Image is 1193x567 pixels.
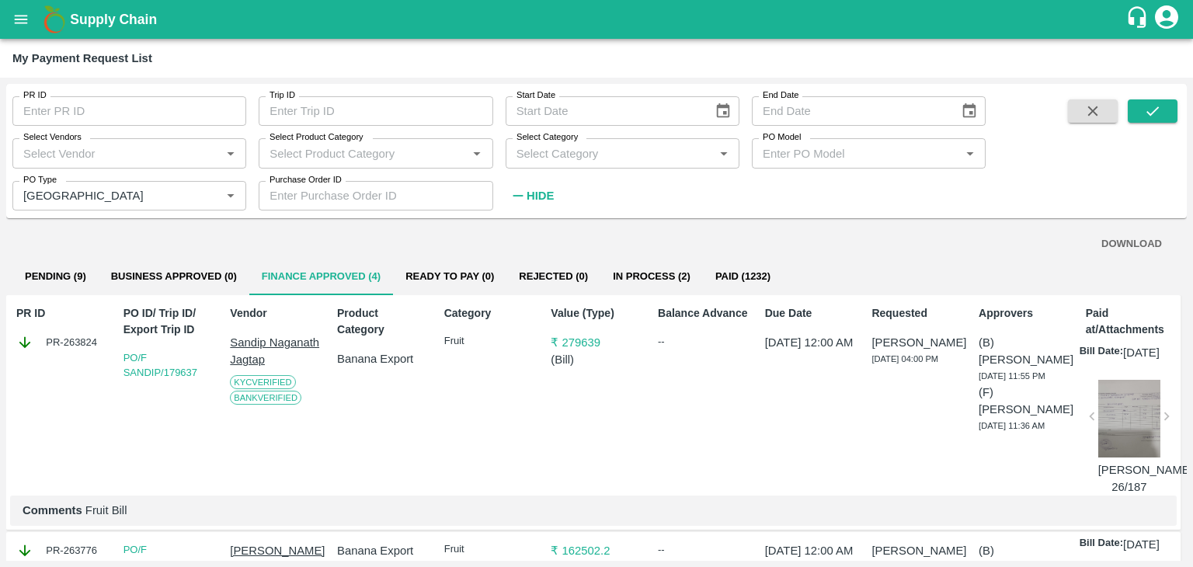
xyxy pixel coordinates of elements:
[658,542,749,558] div: --
[658,305,749,322] p: Balance Advance
[16,542,107,559] div: PR-263776
[39,4,70,35] img: logo
[270,89,295,102] label: Trip ID
[551,351,642,368] p: ( Bill )
[16,305,107,322] p: PR ID
[230,334,321,369] p: Sandip Naganath Jagtap
[506,96,702,126] input: Start Date
[1080,536,1123,553] p: Bill Date:
[960,143,980,163] button: Open
[765,334,856,351] p: [DATE] 12:00 AM
[979,421,1045,430] span: [DATE] 11:36 AM
[708,96,738,126] button: Choose date
[123,352,197,379] a: PO/F SANDIP/179637
[1095,231,1168,258] button: DOWNLOAD
[17,186,196,206] input: Enter PO Type
[444,334,535,349] p: Fruit
[1098,461,1160,496] p: [PERSON_NAME]/25-26/187
[16,334,107,351] div: PR-263824
[23,131,82,144] label: Select Vendors
[221,143,241,163] button: Open
[551,305,642,322] p: Value (Type)
[337,305,428,338] p: Product Category
[979,334,1070,369] p: (B) [PERSON_NAME]
[871,305,962,322] p: Requested
[871,354,938,364] span: [DATE] 04:00 PM
[506,183,558,209] button: Hide
[1123,536,1160,553] p: [DATE]
[123,305,214,338] p: PO ID/ Trip ID/ Export Trip ID
[99,258,249,295] button: Business Approved (0)
[270,174,342,186] label: Purchase Order ID
[23,89,47,102] label: PR ID
[510,143,709,163] input: Select Category
[979,371,1045,381] span: [DATE] 11:55 PM
[517,131,578,144] label: Select Category
[763,131,802,144] label: PO Model
[259,96,492,126] input: Enter Trip ID
[337,542,428,559] p: Banana Export
[1125,5,1153,33] div: customer-support
[765,305,856,322] p: Due Date
[551,542,642,559] p: ₹ 162502.2
[23,504,82,517] b: Comments
[12,96,246,126] input: Enter PR ID
[270,131,363,144] label: Select Product Category
[517,89,555,102] label: Start Date
[506,258,600,295] button: Rejected (0)
[600,258,703,295] button: In Process (2)
[756,143,955,163] input: Enter PO Model
[17,143,216,163] input: Select Vendor
[230,375,295,389] span: KYC Verified
[714,143,734,163] button: Open
[979,384,1070,419] p: (F) [PERSON_NAME]
[249,258,393,295] button: Finance Approved (4)
[1123,344,1160,361] p: [DATE]
[221,186,241,206] button: Open
[551,334,642,351] p: ₹ 279639
[1086,305,1177,338] p: Paid at/Attachments
[527,190,554,202] strong: Hide
[871,542,962,559] p: [PERSON_NAME]
[337,350,428,367] p: Banana Export
[12,258,99,295] button: Pending (9)
[263,143,462,163] input: Select Product Category
[467,143,487,163] button: Open
[230,305,321,322] p: Vendor
[23,174,57,186] label: PO Type
[23,502,1164,519] p: Fruit Bill
[393,258,506,295] button: Ready To Pay (0)
[12,48,152,68] div: My Payment Request List
[259,181,492,210] input: Enter Purchase Order ID
[1153,3,1181,36] div: account of current user
[1080,344,1123,361] p: Bill Date:
[3,2,39,37] button: open drawer
[763,89,798,102] label: End Date
[70,9,1125,30] a: Supply Chain
[444,305,535,322] p: Category
[230,391,301,405] span: Bank Verified
[658,334,749,350] div: --
[979,305,1070,322] p: Approvers
[752,96,948,126] input: End Date
[871,334,962,351] p: [PERSON_NAME]
[955,96,984,126] button: Choose date
[70,12,157,27] b: Supply Chain
[703,258,783,295] button: Paid (1232)
[444,542,535,557] p: Fruit
[765,542,856,559] p: [DATE] 12:00 AM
